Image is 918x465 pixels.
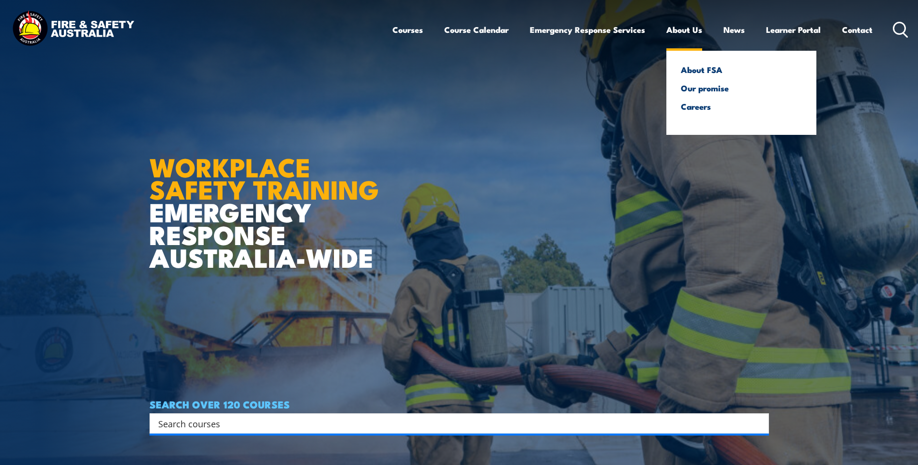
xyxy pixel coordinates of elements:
[666,17,702,43] a: About Us
[681,65,802,74] a: About FSA
[150,131,386,268] h1: EMERGENCY RESPONSE AUSTRALIA-WIDE
[444,17,509,43] a: Course Calendar
[766,17,821,43] a: Learner Portal
[752,417,766,430] button: Search magnifier button
[160,417,750,430] form: Search form
[530,17,645,43] a: Emergency Response Services
[392,17,423,43] a: Courses
[150,399,769,409] h4: SEARCH OVER 120 COURSES
[150,146,379,209] strong: WORKPLACE SAFETY TRAINING
[723,17,745,43] a: News
[158,416,748,431] input: Search input
[681,102,802,111] a: Careers
[842,17,873,43] a: Contact
[681,84,802,92] a: Our promise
